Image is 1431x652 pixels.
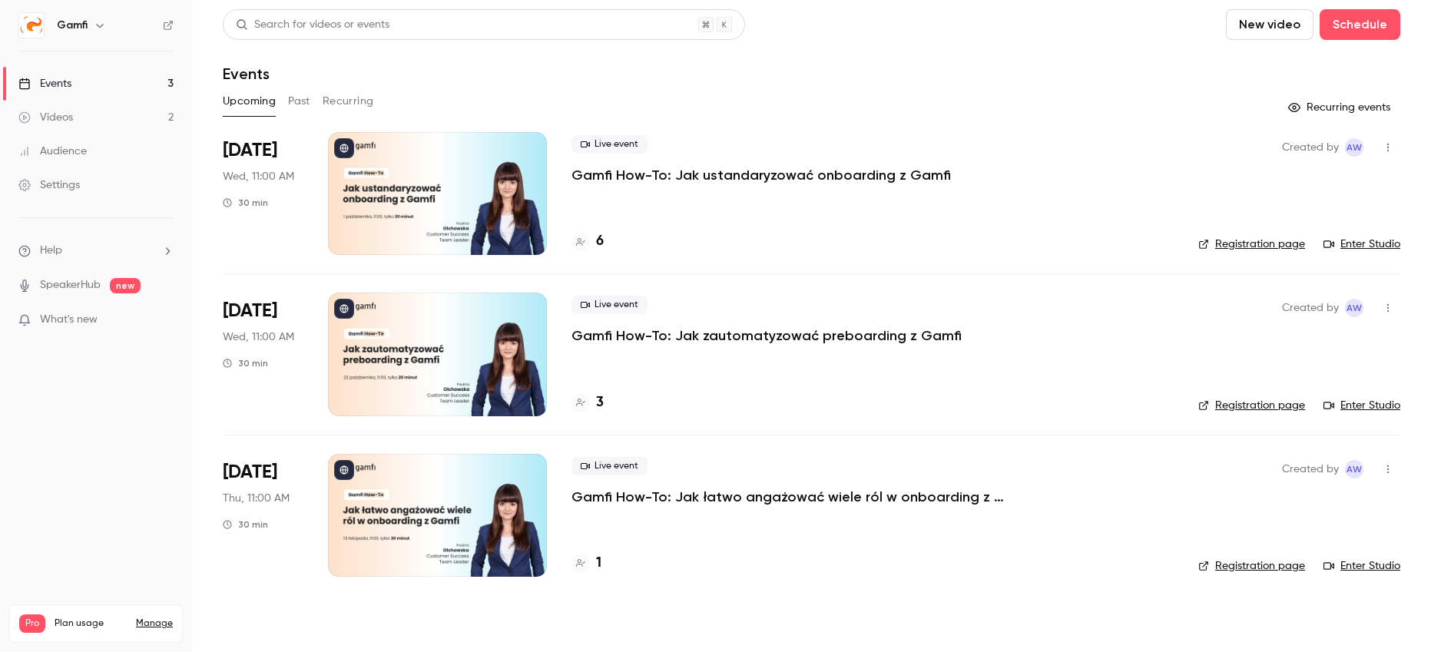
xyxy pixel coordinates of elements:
div: Nov 13 Thu, 11:00 AM (Europe/Warsaw) [223,454,303,577]
span: Plan usage [55,617,127,630]
h4: 6 [596,231,604,252]
a: Gamfi How-To: Jak łatwo angażować wiele ról w onboarding z Gamfi [571,488,1032,506]
h1: Events [223,65,270,83]
h6: Gamfi [57,18,88,33]
div: 30 min [223,518,268,531]
span: Live event [571,457,648,475]
h4: 3 [596,392,604,413]
button: Upcoming [223,89,276,114]
a: Enter Studio [1323,398,1400,413]
span: [DATE] [223,138,277,163]
span: Anita Wojtaś-Jakubowska [1345,138,1363,157]
span: Pro [19,614,45,633]
a: Gamfi How-To: Jak zautomatyzować preboarding z Gamfi [571,326,962,345]
h4: 1 [596,553,601,574]
span: Created by [1282,299,1339,317]
a: 6 [571,231,604,252]
li: help-dropdown-opener [18,243,174,259]
a: Registration page [1198,398,1305,413]
span: [DATE] [223,299,277,323]
iframe: Noticeable Trigger [155,313,174,327]
button: Past [288,89,310,114]
a: 1 [571,553,601,574]
span: AW [1347,299,1362,317]
span: What's new [40,312,98,328]
div: Audience [18,144,87,159]
a: Enter Studio [1323,237,1400,252]
span: Live event [571,296,648,314]
div: Oct 1 Wed, 11:00 AM (Europe/Warsaw) [223,132,303,255]
a: 3 [571,392,604,413]
div: 30 min [223,357,268,369]
span: AW [1347,460,1362,478]
span: Help [40,243,62,259]
span: Anita Wojtaś-Jakubowska [1345,299,1363,317]
a: Registration page [1198,558,1305,574]
span: Anita Wojtaś-Jakubowska [1345,460,1363,478]
div: Search for videos or events [236,17,389,33]
span: Wed, 11:00 AM [223,329,294,345]
a: Gamfi How-To: Jak ustandaryzować onboarding z Gamfi [571,166,951,184]
span: [DATE] [223,460,277,485]
div: Settings [18,177,80,193]
div: Oct 22 Wed, 11:00 AM (Europe/Warsaw) [223,293,303,415]
a: Registration page [1198,237,1305,252]
button: Schedule [1320,9,1400,40]
a: SpeakerHub [40,277,101,293]
a: Manage [136,617,173,630]
span: Thu, 11:00 AM [223,491,290,506]
span: Created by [1282,460,1339,478]
span: Created by [1282,138,1339,157]
span: AW [1347,138,1362,157]
button: New video [1226,9,1313,40]
img: Gamfi [19,13,44,38]
span: Live event [571,135,648,154]
button: Recurring events [1281,95,1400,120]
span: new [110,278,141,293]
div: 30 min [223,197,268,209]
div: Videos [18,110,73,125]
a: Enter Studio [1323,558,1400,574]
span: Wed, 11:00 AM [223,169,294,184]
button: Recurring [323,89,374,114]
div: Events [18,76,71,91]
